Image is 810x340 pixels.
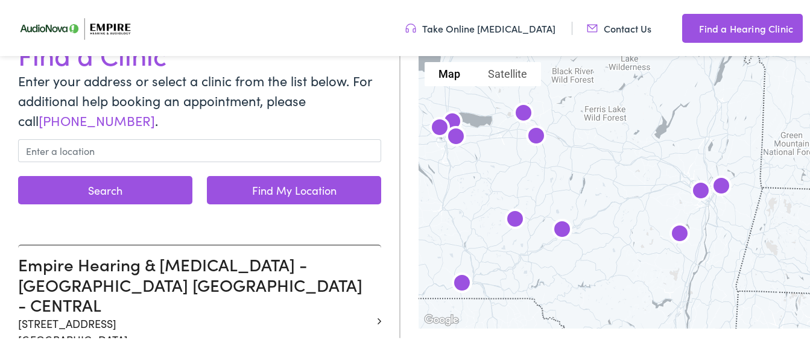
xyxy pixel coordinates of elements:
[682,12,803,41] a: Find a Hearing Clinic
[405,20,416,33] img: utility icon
[587,20,598,33] img: utility icon
[405,20,555,33] a: Take Online [MEDICAL_DATA]
[207,174,381,203] a: Find My Location
[587,20,651,33] a: Contact Us
[682,19,693,34] img: utility icon
[39,109,155,128] a: [PHONE_NUMBER]
[18,174,192,203] button: Search
[18,69,381,128] p: Enter your address or select a clinic from the list below. For additional help booking an appoint...
[18,253,372,313] h3: Empire Hearing & [MEDICAL_DATA] - [GEOGRAPHIC_DATA] [GEOGRAPHIC_DATA] - CENTRAL
[18,137,381,160] input: Enter a location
